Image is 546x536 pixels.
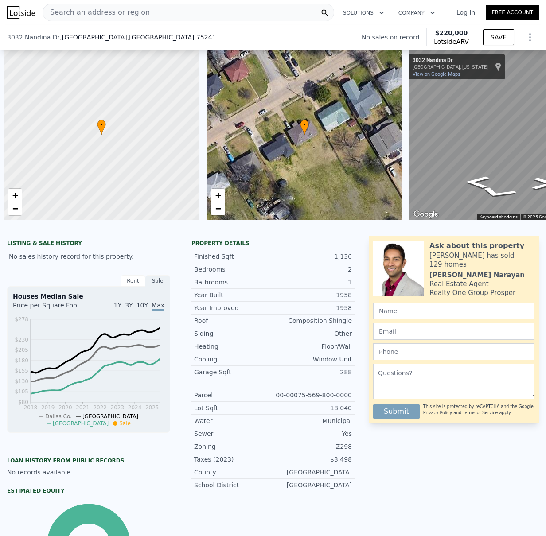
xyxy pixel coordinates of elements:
span: − [215,203,221,214]
input: Name [373,303,534,319]
span: − [12,203,18,214]
div: Price per Square Foot [13,301,89,315]
a: Show location on map [495,62,501,72]
div: Window Unit [273,355,352,364]
div: [PERSON_NAME] has sold 129 homes [429,251,534,269]
div: Estimated Equity [7,487,170,494]
tspan: $130 [15,378,28,385]
tspan: $80 [18,399,28,405]
span: , [GEOGRAPHIC_DATA] 75241 [127,34,216,41]
button: Solutions [336,5,391,21]
a: Zoom out [211,202,225,215]
div: Zoning [194,442,273,451]
span: , [GEOGRAPHIC_DATA] [60,33,216,42]
div: Realty One Group Prosper [429,288,515,297]
div: Bathrooms [194,278,273,287]
div: 1958 [273,291,352,299]
tspan: 2022 [93,404,107,411]
div: 1958 [273,303,352,312]
div: • [300,120,309,135]
button: Keyboard shortcuts [480,214,518,220]
div: Other [273,329,352,338]
div: Real Estate Agent [429,280,489,288]
div: Yes [273,429,352,438]
span: $220,000 [435,29,468,36]
span: 3032 Nandina Dr [7,33,60,42]
div: Houses Median Sale [13,292,164,301]
tspan: $278 [15,316,28,322]
div: Z298 [273,442,352,451]
tspan: $230 [15,337,28,343]
div: Heating [194,342,273,351]
span: [GEOGRAPHIC_DATA] [82,413,138,419]
div: Floor/Wall [273,342,352,351]
a: Free Account [486,5,539,20]
span: + [215,190,221,201]
div: Rent [121,275,145,287]
a: Privacy Policy [423,410,452,415]
div: No records available. [7,468,170,477]
path: Go Northeast, Nandina Dr [456,173,500,191]
div: Property details [191,240,355,247]
tspan: 2021 [76,404,90,411]
div: • [97,120,106,135]
div: Ask about this property [429,241,524,251]
span: 1Y [114,302,121,309]
span: Search an address or region [43,7,150,18]
div: LISTING & SALE HISTORY [7,240,170,249]
span: • [300,121,309,129]
tspan: $155 [15,368,28,374]
div: Bedrooms [194,265,273,274]
span: Max [152,302,164,311]
div: Garage Sqft [194,368,273,377]
a: Zoom in [8,189,22,202]
div: [GEOGRAPHIC_DATA] [273,468,352,477]
span: Sale [119,420,131,427]
div: Loan history from public records [7,457,170,464]
span: + [12,190,18,201]
img: Google [411,209,441,220]
div: Taxes (2023) [194,455,273,464]
div: $3,498 [273,455,352,464]
div: 18,040 [273,404,352,412]
span: Lotside ARV [434,37,468,46]
a: Terms of Service [463,410,498,415]
button: Show Options [521,28,539,46]
div: 1,136 [273,252,352,261]
div: 288 [273,368,352,377]
span: • [97,121,106,129]
button: Company [391,5,442,21]
div: Year Built [194,291,273,299]
div: Siding [194,329,273,338]
div: No sales history record for this property. [7,249,170,264]
div: Municipal [273,416,352,425]
div: [GEOGRAPHIC_DATA], [US_STATE] [413,64,488,70]
input: Email [373,323,534,340]
a: Zoom out [8,202,22,215]
tspan: 2019 [41,404,55,411]
div: No sales on record [362,33,426,42]
tspan: 2023 [111,404,125,411]
div: 3032 Nandina Dr [413,57,488,64]
div: Sale [145,275,170,287]
a: Zoom in [211,189,225,202]
button: SAVE [483,29,514,45]
div: County [194,468,273,477]
a: Open this area in Google Maps (opens a new window) [411,209,441,220]
tspan: 2024 [128,404,142,411]
div: 1 [273,278,352,287]
span: 3Y [125,302,133,309]
div: 2 [273,265,352,274]
tspan: $205 [15,347,28,353]
img: Lotside [7,6,35,19]
tspan: 2020 [58,404,72,411]
div: Roof [194,316,273,325]
span: 10Y [136,302,148,309]
a: View on Google Maps [413,71,460,77]
div: [PERSON_NAME] Narayan [429,271,525,280]
div: Sewer [194,429,273,438]
tspan: 2025 [145,404,159,411]
div: This site is protected by reCAPTCHA and the Google and apply. [423,401,534,419]
tspan: 2018 [24,404,38,411]
div: Lot Sqft [194,404,273,412]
